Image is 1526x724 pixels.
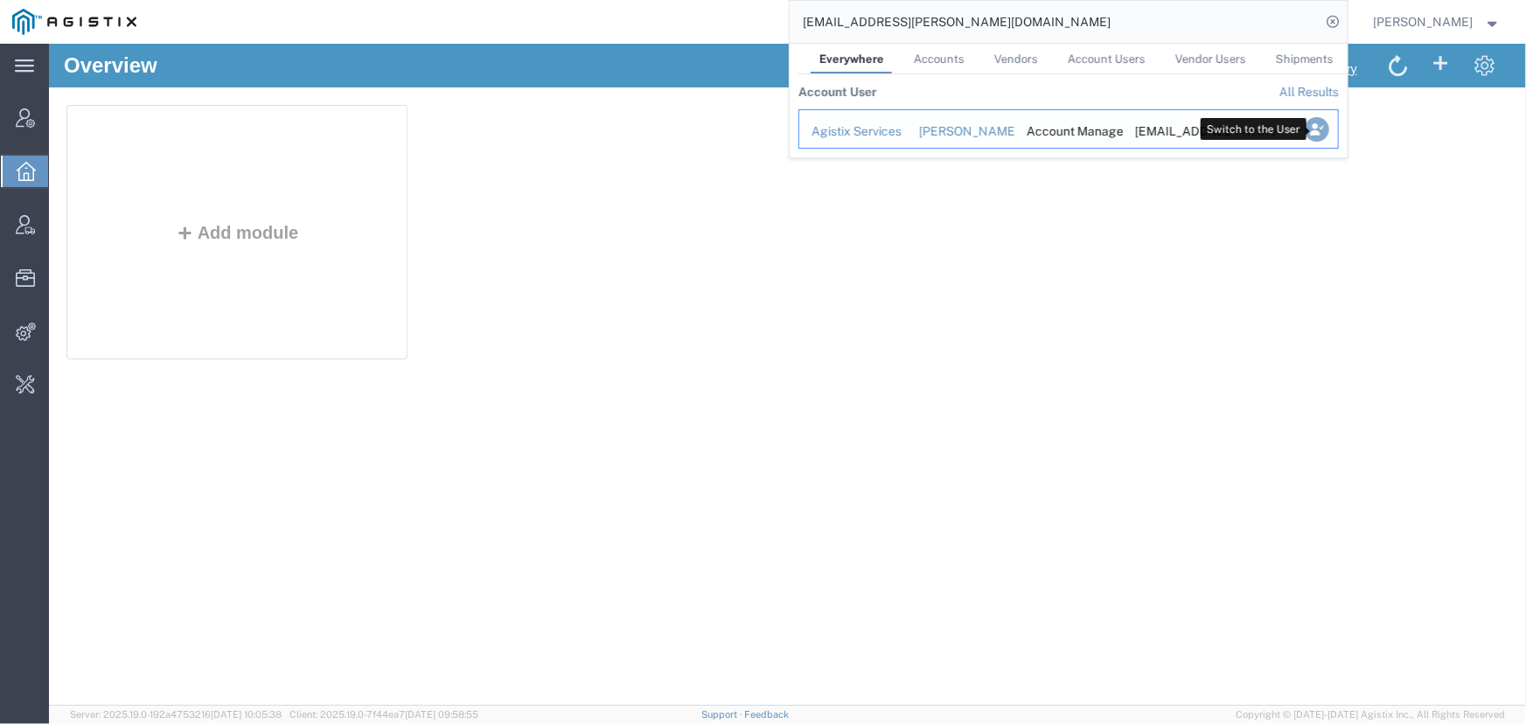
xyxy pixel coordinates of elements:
span: Copyright © [DATE]-[DATE] Agistix Inc., All Rights Reserved [1236,707,1505,722]
span: Vendors [994,52,1038,66]
span: Shipments [1276,52,1334,66]
span: Vendor Users [1175,52,1246,66]
span: Jenneffer Jahraus [1374,12,1474,31]
span: Client: 2025.19.0-7f44ea7 [289,709,478,720]
iframe: FS Legacy Container [49,44,1526,706]
button: Add module [122,179,255,198]
button: [PERSON_NAME] [1373,11,1502,32]
div: Active [1243,122,1283,141]
input: Search for shipment number, reference number [790,1,1321,43]
span: Accounts [914,52,965,66]
span: Account Users [1068,52,1146,66]
div: Account Manager [1027,122,1111,141]
div: Abbott Molecular [918,122,1002,141]
table: Search Results [798,74,1348,157]
th: Account User [798,74,877,109]
div: Agistix Services [812,122,895,141]
span: Everywhere [819,52,884,66]
span: [DATE] 09:58:55 [405,709,478,720]
span: Server: 2025.19.0-192a4753216 [70,709,282,720]
a: Support [701,709,745,720]
div: offline_notifications+abbott@agistix.com [1134,122,1218,141]
img: logo [12,9,136,35]
a: View all account users found by criterion [1279,85,1339,99]
a: Feedback [745,709,790,720]
span: [DATE] 10:05:38 [211,709,282,720]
